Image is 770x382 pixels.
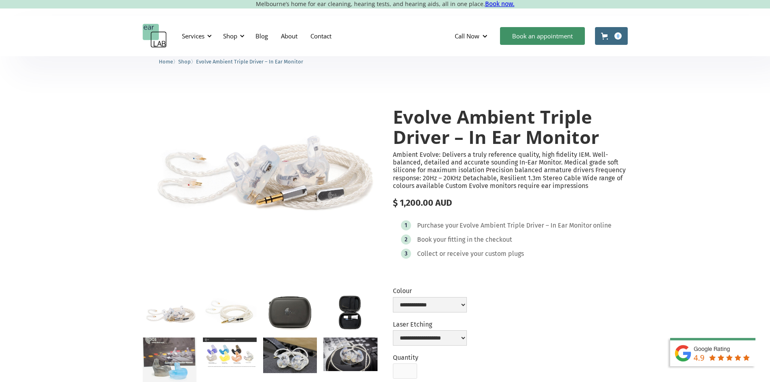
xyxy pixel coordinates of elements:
div: Shop [223,32,237,40]
a: open lightbox [143,91,378,247]
label: Laser Etching [393,321,467,328]
a: Shop [178,57,191,65]
div: $ 1,200.00 AUD [393,198,628,208]
a: Contact [304,24,338,48]
a: open lightbox [143,295,196,331]
a: About [274,24,304,48]
div: Collect or receive your custom plugs [417,250,524,258]
a: open lightbox [263,295,317,331]
div: Shop [218,24,247,48]
a: open lightbox [323,338,377,371]
img: Evolve Ambient Triple Driver – In Ear Monitor [143,91,378,247]
div: Call Now [448,24,496,48]
label: Colour [393,287,467,295]
div: Purchase your [417,222,458,230]
div: Call Now [455,32,479,40]
span: Evolve Ambient Triple Driver – In Ear Monitor [196,59,303,65]
span: Home [159,59,173,65]
label: Quantity [393,354,418,361]
a: Evolve Ambient Triple Driver – In Ear Monitor [196,57,303,65]
h1: Evolve Ambient Triple Driver – In Ear Monitor [393,107,628,147]
a: Book an appointment [500,27,585,45]
p: Ambient Evolve: Delivers a truly reference quality, high fidelity IEM. Well-balanced, detailed an... [393,151,628,190]
a: open lightbox [203,295,257,329]
div: 2 [405,236,407,243]
li: 〉 [159,57,178,66]
div: Services [182,32,205,40]
li: 〉 [178,57,196,66]
a: Blog [249,24,274,48]
a: Open cart [595,27,628,45]
div: 3 [405,251,407,257]
div: Evolve Ambient Triple Driver – In Ear Monitor [460,222,592,230]
a: open lightbox [323,295,377,331]
div: Book your fitting in the checkout [417,236,512,244]
div: Services [177,24,214,48]
a: open lightbox [203,338,257,367]
a: open lightbox [263,338,317,374]
span: Shop [178,59,191,65]
div: 0 [614,32,622,40]
a: Home [159,57,173,65]
a: home [143,24,167,48]
div: online [593,222,612,230]
div: 1 [405,222,407,228]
